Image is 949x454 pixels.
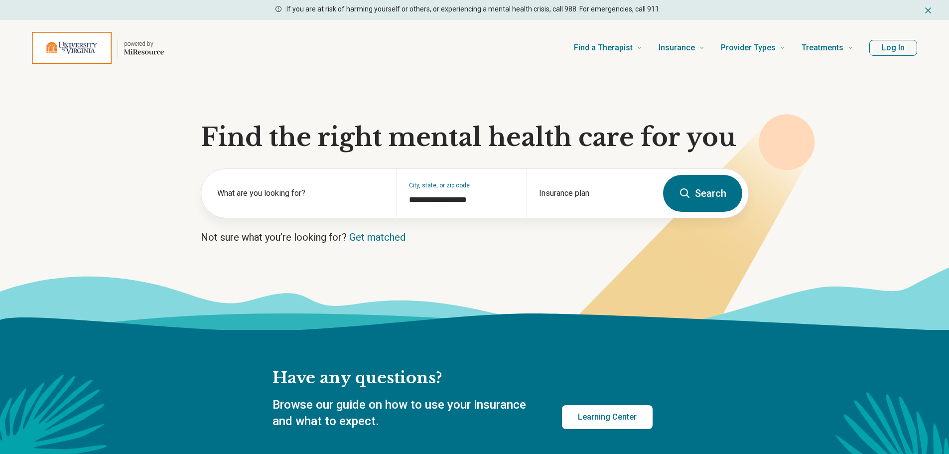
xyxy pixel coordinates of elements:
[802,28,853,68] a: Treatments
[663,175,742,212] button: Search
[869,40,917,56] button: Log In
[721,41,776,55] span: Provider Types
[201,123,749,152] h1: Find the right mental health care for you
[286,4,661,14] p: If you are at risk of harming yourself or others, or experiencing a mental health crisis, call 98...
[574,41,633,55] span: Find a Therapist
[574,28,643,68] a: Find a Therapist
[272,368,653,389] h2: Have any questions?
[201,230,749,244] p: Not sure what you’re looking for?
[217,187,385,199] label: What are you looking for?
[349,231,406,243] a: Get matched
[721,28,786,68] a: Provider Types
[923,4,933,16] button: Dismiss
[272,397,538,430] p: Browse our guide on how to use your insurance and what to expect.
[802,41,843,55] span: Treatments
[659,41,695,55] span: Insurance
[562,405,653,429] a: Learning Center
[124,40,164,48] p: powered by
[659,28,705,68] a: Insurance
[32,32,164,64] a: Home page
